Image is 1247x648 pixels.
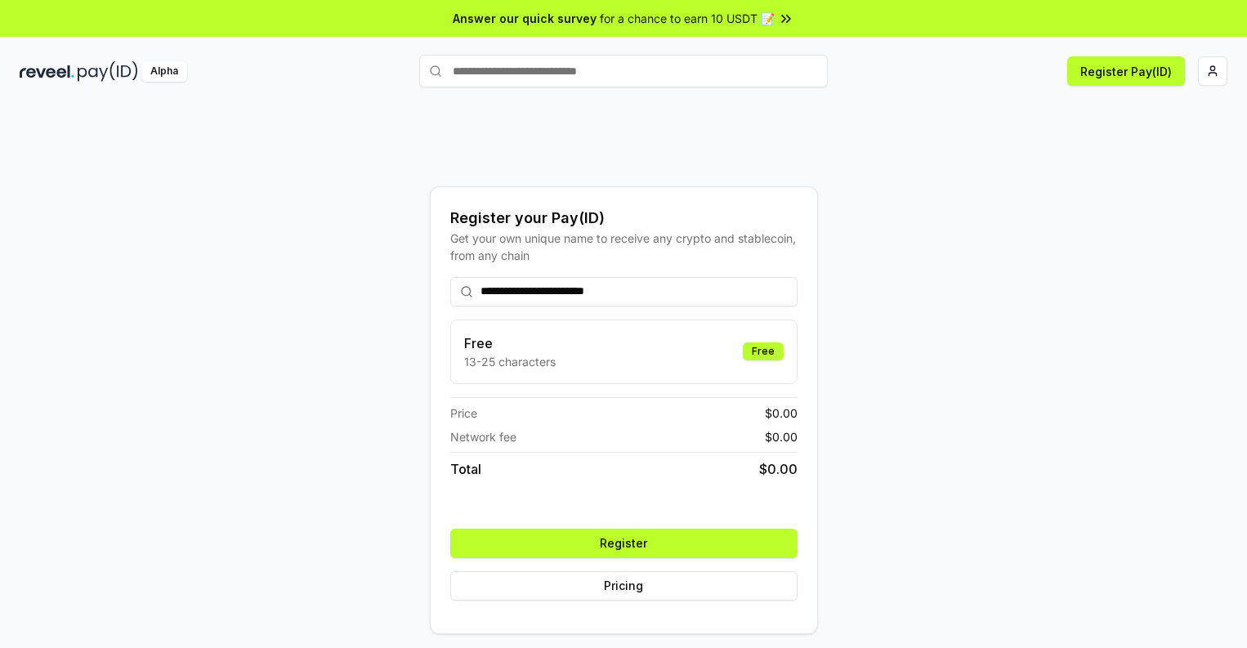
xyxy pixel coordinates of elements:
[1067,56,1185,86] button: Register Pay(ID)
[450,459,481,479] span: Total
[450,207,798,230] div: Register your Pay(ID)
[20,61,74,82] img: reveel_dark
[464,333,556,353] h3: Free
[759,459,798,479] span: $ 0.00
[453,10,597,27] span: Answer our quick survey
[450,230,798,264] div: Get your own unique name to receive any crypto and stablecoin, from any chain
[141,61,187,82] div: Alpha
[78,61,138,82] img: pay_id
[450,428,516,445] span: Network fee
[765,428,798,445] span: $ 0.00
[450,404,477,422] span: Price
[600,10,775,27] span: for a chance to earn 10 USDT 📝
[450,571,798,601] button: Pricing
[464,353,556,370] p: 13-25 characters
[765,404,798,422] span: $ 0.00
[450,529,798,558] button: Register
[743,342,784,360] div: Free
